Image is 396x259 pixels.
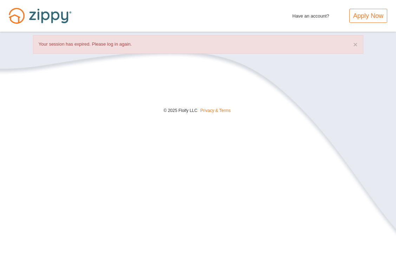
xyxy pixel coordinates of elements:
div: Your session has expired. Please log in again. [33,35,363,54]
span: © 2025 Floify LLC [163,108,197,113]
a: Privacy & Terms [200,108,231,113]
a: Apply Now [349,9,387,23]
button: × [353,41,357,48]
span: Have an account? [292,9,329,20]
